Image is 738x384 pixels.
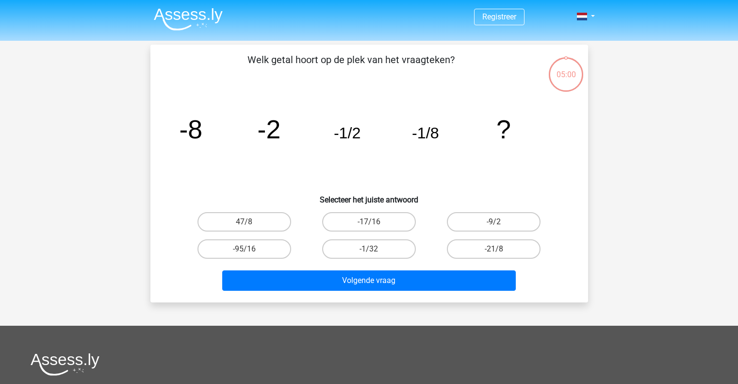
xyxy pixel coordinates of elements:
img: Assessly logo [31,353,99,376]
tspan: -8 [179,115,202,144]
a: Registreer [482,12,516,21]
img: Assessly [154,8,223,31]
label: -17/16 [322,212,416,232]
p: Welk getal hoort op de plek van het vraagteken? [166,52,536,82]
tspan: -1/8 [412,124,439,142]
h6: Selecteer het juiste antwoord [166,187,573,204]
tspan: -1/2 [333,124,361,142]
tspan: -2 [257,115,280,144]
div: 05:00 [548,56,584,81]
button: Volgende vraag [222,270,516,291]
label: -1/32 [322,239,416,259]
tspan: ? [496,115,511,144]
label: 47/8 [197,212,291,232]
label: -95/16 [197,239,291,259]
label: -21/8 [447,239,541,259]
label: -9/2 [447,212,541,232]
